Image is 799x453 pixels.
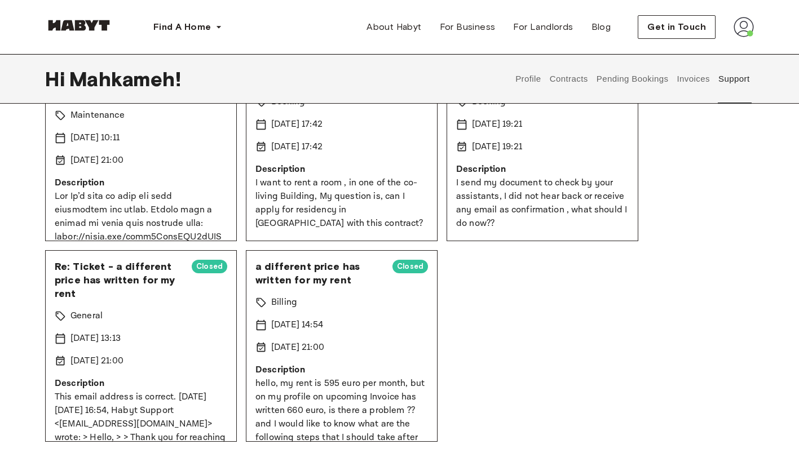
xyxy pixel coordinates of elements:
span: a different price has written for my rent [255,260,383,287]
p: [DATE] 17:42 [271,140,323,154]
p: [DATE] 19:21 [472,140,522,154]
span: Mahkameh ! [69,67,180,91]
span: Re: Ticket - a different price has written for my rent [55,260,183,300]
button: Find A Home [144,16,231,38]
button: Support [717,54,751,104]
a: About Habyt [357,16,430,38]
p: [DATE] 21:00 [70,154,123,167]
span: Blog [591,20,611,34]
button: Get in Touch [638,15,716,39]
p: [DATE] 21:00 [70,354,123,368]
span: Hi [45,67,69,91]
span: For Business [440,20,496,34]
div: user profile tabs [511,54,754,104]
p: I want to rent a room , in one of the co-living Building, My question is, can I apply for residen... [255,176,428,230]
p: Maintenance [70,109,125,122]
span: Closed [192,261,227,272]
span: About Habyt [367,20,421,34]
button: Invoices [676,54,711,104]
a: Blog [582,16,620,38]
a: For Landlords [504,16,582,38]
img: Habyt [45,20,113,31]
p: Billing [271,296,297,309]
span: Get in Touch [647,20,706,34]
p: General [70,309,103,323]
span: Find A Home [153,20,211,34]
p: [DATE] 13:13 [70,332,121,345]
span: For Landlords [513,20,573,34]
p: Description [55,377,227,390]
p: Description [255,163,428,176]
p: [DATE] 19:21 [472,118,522,131]
p: [DATE] 10:11 [70,131,120,145]
p: [DATE] 14:54 [271,318,323,332]
img: avatar [734,17,754,37]
a: For Business [431,16,505,38]
button: Pending Bookings [595,54,670,104]
button: Contracts [548,54,589,104]
button: Profile [514,54,543,104]
p: [DATE] 17:42 [271,118,323,131]
p: [DATE] 21:00 [271,341,324,354]
span: Closed [392,261,428,272]
p: I send my document to check by your assistants, I did not hear back or receive any email as confi... [456,176,629,230]
p: Description [255,363,428,377]
p: Description [456,163,629,176]
p: Description [55,176,227,190]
